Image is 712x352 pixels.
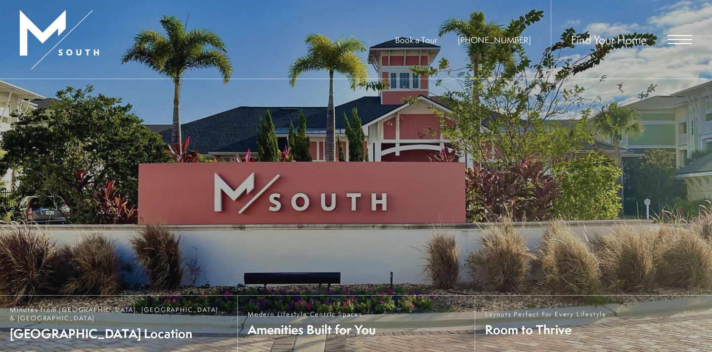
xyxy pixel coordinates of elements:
button: Open Menu [667,35,692,44]
a: Find Your Home [571,32,647,47]
span: [GEOGRAPHIC_DATA] Location [10,325,227,342]
span: Minutes from [GEOGRAPHIC_DATA], [GEOGRAPHIC_DATA], & [GEOGRAPHIC_DATA] [10,306,227,322]
a: Book a Tour [395,34,437,45]
span: [PHONE_NUMBER] [458,34,531,45]
a: Call Us at 813-570-8014 [458,34,531,45]
img: MSouth [20,10,99,69]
